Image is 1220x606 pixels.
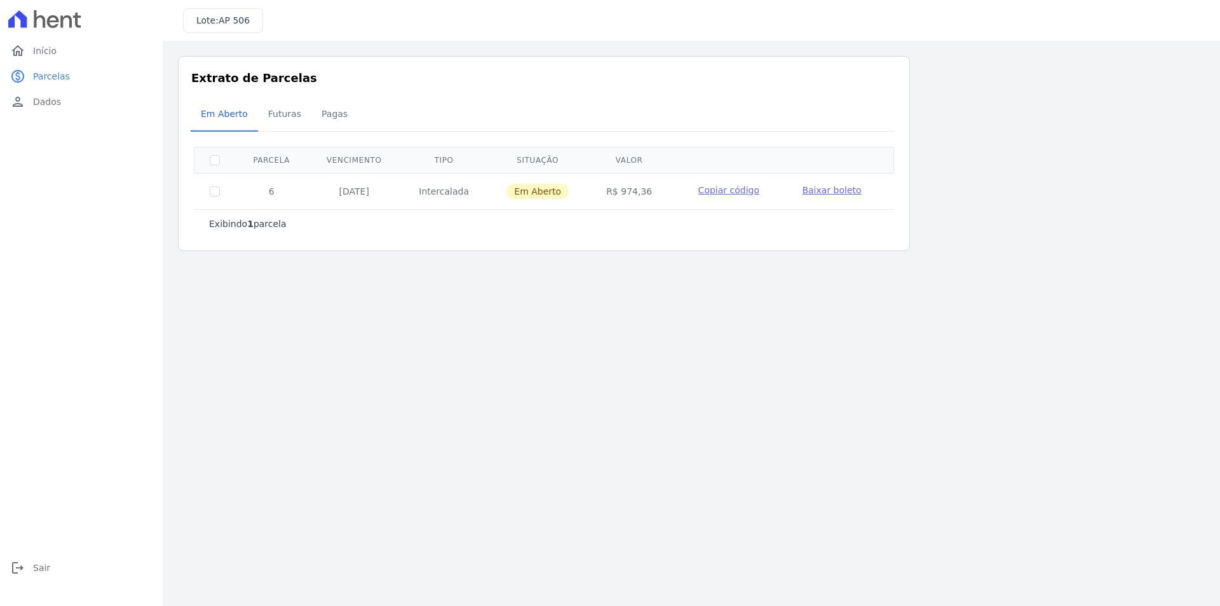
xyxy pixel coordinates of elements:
[5,89,158,114] a: personDados
[311,99,358,132] a: Pagas
[247,219,254,229] b: 1
[588,173,670,209] td: R$ 974,36
[191,99,258,132] a: Em Aberto
[191,69,897,86] h3: Extrato de Parcelas
[506,184,569,199] span: Em Aberto
[588,147,670,173] th: Valor
[10,43,25,59] i: home
[10,69,25,84] i: paid
[5,64,158,89] a: paidParcelas
[10,94,25,109] i: person
[261,101,309,127] span: Futuras
[235,147,308,173] th: Parcela
[314,101,355,127] span: Pagas
[400,147,487,173] th: Tipo
[400,173,487,209] td: Intercalada
[308,147,401,173] th: Vencimento
[219,15,250,25] span: AP 506
[193,101,255,127] span: Em Aberto
[5,555,158,581] a: logoutSair
[698,185,759,195] span: Copiar código
[33,45,57,57] span: Início
[308,173,401,209] td: [DATE]
[33,561,50,574] span: Sair
[209,217,287,230] p: Exibindo parcela
[235,173,308,209] td: 6
[686,184,771,196] button: Copiar código
[33,70,70,83] span: Parcelas
[5,38,158,64] a: homeInício
[10,560,25,575] i: logout
[258,99,311,132] a: Futuras
[802,184,861,196] a: Baixar boleto
[33,95,61,108] span: Dados
[196,14,250,27] h3: Lote:
[802,185,861,195] span: Baixar boleto
[487,147,588,173] th: Situação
